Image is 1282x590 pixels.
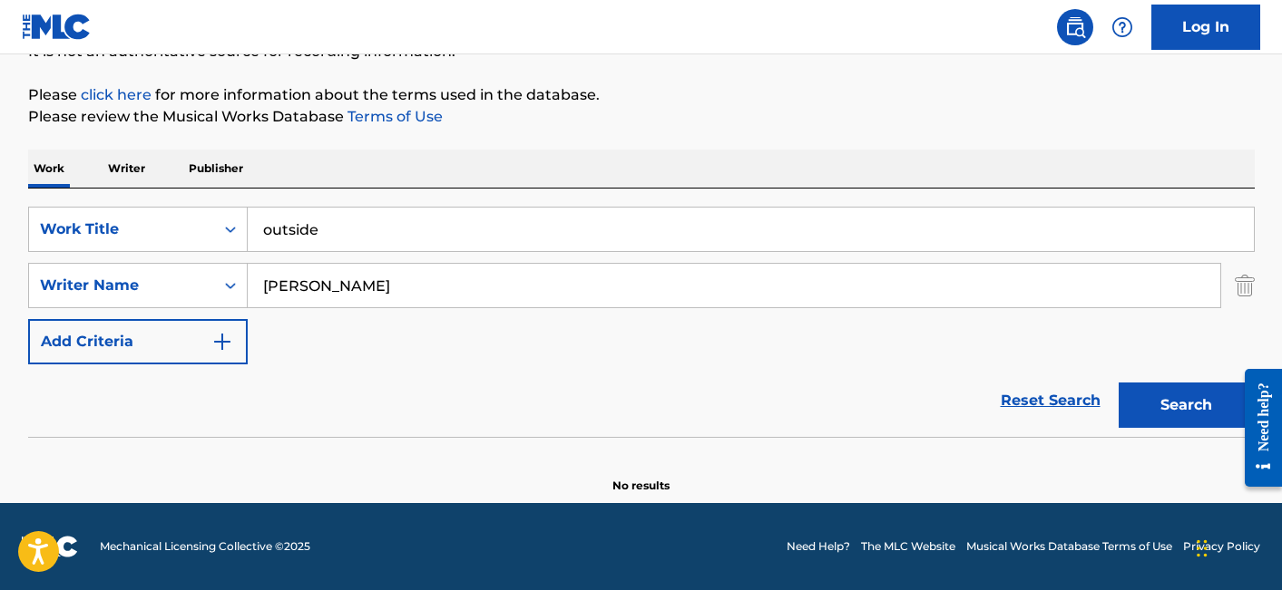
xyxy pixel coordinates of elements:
[28,106,1255,128] p: Please review the Musical Works Database
[1183,538,1260,555] a: Privacy Policy
[612,456,670,494] p: No results
[861,538,955,555] a: The MLC Website
[1191,503,1282,590] iframe: Chat Widget
[183,150,249,188] p: Publisher
[81,86,152,103] a: click here
[1231,354,1282,500] iframe: Resource Center
[28,319,248,364] button: Add Criteria
[211,331,233,353] img: 9d2ae6d4665cec9f34b9.svg
[103,150,151,188] p: Writer
[787,538,850,555] a: Need Help?
[1064,16,1086,38] img: search
[992,381,1110,421] a: Reset Search
[1111,16,1133,38] img: help
[28,150,70,188] p: Work
[28,84,1255,106] p: Please for more information about the terms used in the database.
[1119,382,1255,428] button: Search
[1057,9,1093,45] a: Public Search
[22,14,92,40] img: MLC Logo
[100,538,310,555] span: Mechanical Licensing Collective © 2025
[1151,5,1260,50] a: Log In
[40,275,203,296] div: Writer Name
[344,108,443,125] a: Terms of Use
[28,207,1255,437] form: Search Form
[966,538,1172,555] a: Musical Works Database Terms of Use
[1235,263,1255,308] img: Delete Criterion
[1197,521,1208,575] div: Drag
[1104,9,1140,45] div: Help
[40,218,203,240] div: Work Title
[22,536,78,557] img: logo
